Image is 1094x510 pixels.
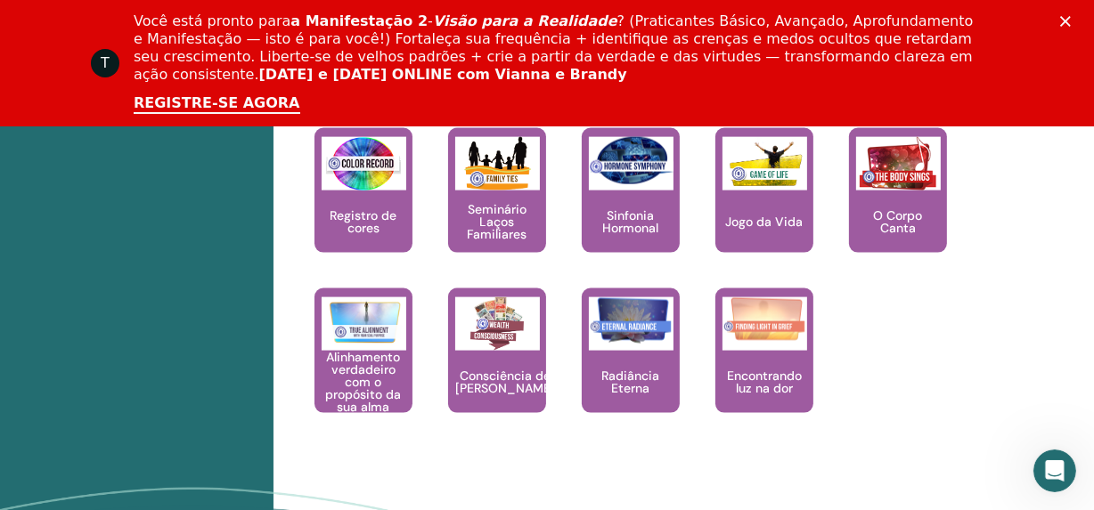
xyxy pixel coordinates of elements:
a: Encontrando luz na dor Encontrando luz na dor [715,288,813,449]
img: Alinhamento verdadeiro com o propósito da sua alma [322,297,406,345]
font: Sinfonia Hormonal [603,207,659,236]
font: Jogo da Vida [726,214,804,230]
font: Alinhamento verdadeiro com o propósito da sua alma [326,349,402,415]
font: Você está pronto para [134,12,290,29]
div: Imagem de perfil para ThetaHealing [91,49,119,77]
a: Sinfonia Hormonal Sinfonia Hormonal [582,128,680,288]
font: [DATE] e [DATE] ONLINE com Vianna e Brandy [259,66,627,83]
img: Registro de cores [322,137,406,190]
a: Seminário Laços Familiares Seminário Laços Familiares [448,128,546,288]
iframe: Chat ao vivo do Intercom [1033,449,1076,492]
img: Radiância Eterna [589,297,674,344]
a: Consciência de Riqueza Consciência de [PERSON_NAME] [448,288,546,449]
img: Encontrando luz na dor [723,297,807,344]
font: - [428,12,433,29]
a: Radiância Eterna Radiância Eterna [582,288,680,449]
a: O Corpo Canta O Corpo Canta [849,128,947,288]
font: REGISTRE-SE AGORA [134,94,300,111]
font: Encontrando luz na dor [727,368,802,396]
a: Alinhamento verdadeiro com o propósito da sua alma Alinhamento verdadeiro com o propósito da sua ... [314,288,412,449]
a: REGISTRE-SE AGORA [134,94,300,114]
a: Jogo da Vida Jogo da Vida [715,128,813,288]
font: a Manifestação 2 [290,12,428,29]
div: Fechar [1060,16,1078,27]
img: Jogo da Vida [723,137,807,190]
font: Visão para a Realidade [433,12,617,29]
font: ? (Praticantes Básico, Avançado, Aprofundamento e Manifestação — isto é para você!) Fortaleça sua... [134,12,973,83]
font: T [101,54,110,71]
font: Consciência de [PERSON_NAME] [455,368,555,396]
img: O Corpo Canta [856,137,941,190]
img: Seminário Laços Familiares [455,137,540,190]
font: O Corpo Canta [874,207,923,236]
img: Consciência de Riqueza [455,297,540,351]
a: Registro de cores Registro de cores [314,128,412,288]
font: Seminário Laços Familiares [468,201,527,242]
img: Sinfonia Hormonal [589,137,674,184]
font: Radiância Eterna [602,368,660,396]
font: Registro de cores [331,207,397,236]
